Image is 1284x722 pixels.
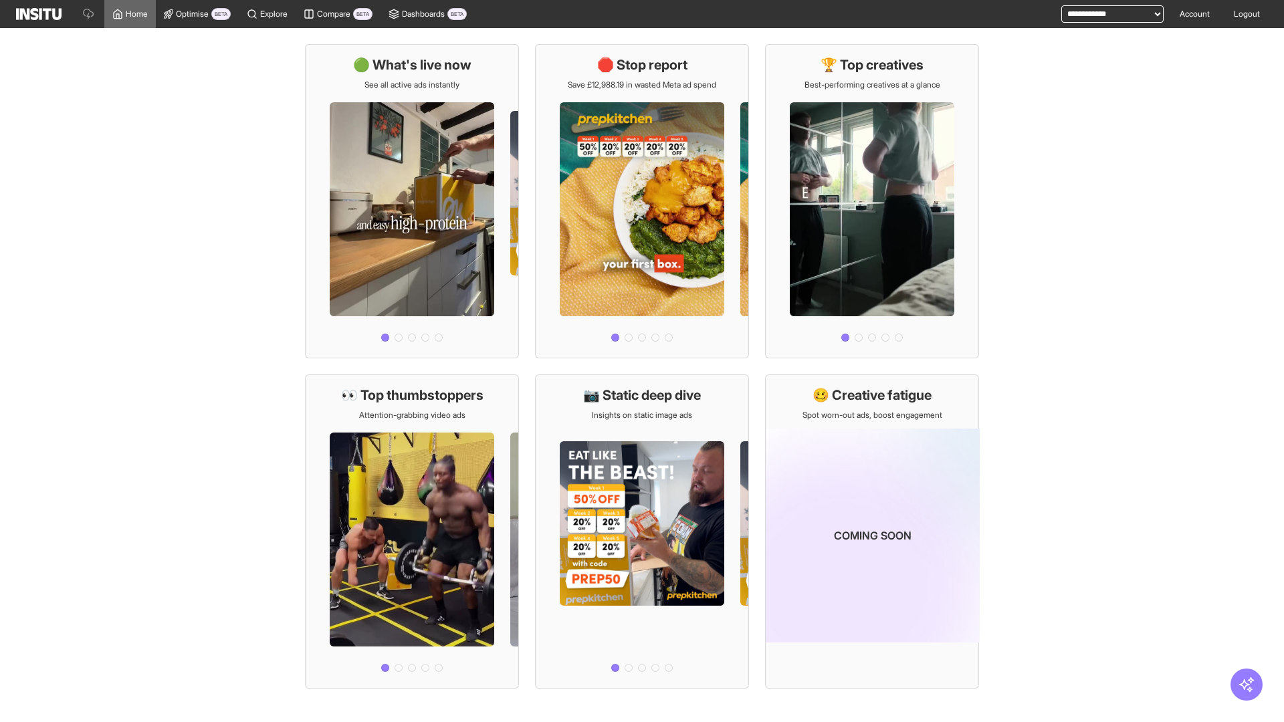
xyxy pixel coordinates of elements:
img: Logo [16,8,62,20]
h1: 🛑 Stop report [597,55,687,74]
p: Attention-grabbing video ads [359,410,465,420]
span: Explore [260,9,288,19]
span: Optimise [176,9,209,19]
h1: 🏆 Top creatives [821,55,924,74]
a: 🏆 Top creativesBest-performing creatives at a glance [765,44,979,358]
h1: 👀 Top thumbstoppers [341,386,484,404]
span: Compare [317,9,350,19]
span: BETA [211,8,231,20]
h1: 🟢 What's live now [353,55,471,74]
h1: 📷 Static deep dive [583,386,701,404]
a: 📷 Static deep diveInsights on static image ads [535,374,749,689]
a: 👀 Top thumbstoppersAttention-grabbing video ads [305,374,519,689]
span: BETA [447,8,467,20]
span: Home [126,9,148,19]
span: BETA [353,8,372,20]
p: Best-performing creatives at a glance [805,80,940,90]
p: See all active ads instantly [364,80,459,90]
a: 🟢 What's live nowSee all active ads instantly [305,44,519,358]
p: Save £12,988.19 in wasted Meta ad spend [568,80,716,90]
a: 🛑 Stop reportSave £12,988.19 in wasted Meta ad spend [535,44,749,358]
span: Dashboards [402,9,445,19]
p: Insights on static image ads [592,410,692,420]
